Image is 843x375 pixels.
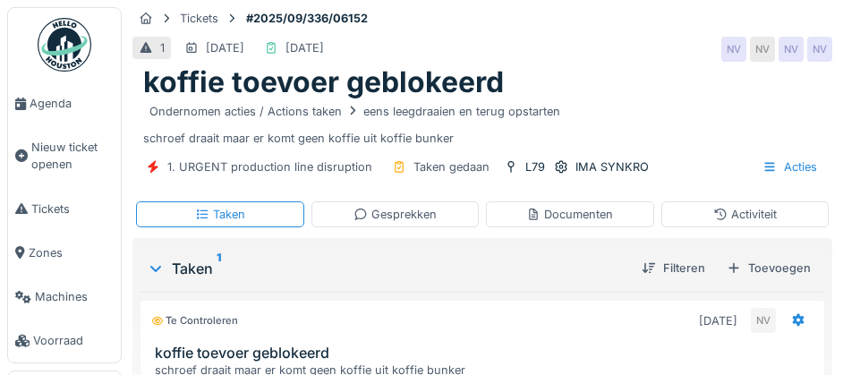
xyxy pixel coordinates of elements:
div: schroef draait maar er komt geen koffie uit koffie bunker [143,100,822,147]
div: L79 [525,158,545,175]
h3: koffie toevoer geblokeerd [155,345,817,362]
div: Tickets [180,10,218,27]
div: Filteren [634,256,712,280]
a: Machines [8,275,121,319]
div: 1. URGENT production line disruption [167,158,372,175]
div: NV [721,37,746,62]
div: Taken [147,258,627,279]
div: Gesprekken [353,206,437,223]
div: NV [751,308,776,333]
div: Taken gedaan [413,158,490,175]
div: Te controleren [151,313,238,328]
div: NV [779,37,804,62]
div: Taken [195,206,245,223]
h1: koffie toevoer geblokeerd [143,65,504,99]
sup: 1 [217,258,221,279]
div: [DATE] [206,39,244,56]
div: Ondernomen acties / Actions taken eens leegdraaien en terug opstarten [149,103,560,120]
span: Tickets [31,200,114,217]
span: Voorraad [33,332,114,349]
div: Acties [754,154,825,180]
span: Agenda [30,95,114,112]
div: Documenten [526,206,613,223]
a: Voorraad [8,319,121,362]
a: Agenda [8,81,121,125]
span: Machines [35,288,114,305]
div: Activiteit [713,206,777,223]
span: Nieuw ticket openen [31,139,114,173]
a: Zones [8,231,121,275]
a: Tickets [8,187,121,231]
div: [DATE] [285,39,324,56]
div: Toevoegen [720,256,818,280]
span: Zones [29,244,114,261]
div: IMA SYNKRO [575,158,649,175]
strong: #2025/09/336/06152 [239,10,375,27]
div: [DATE] [699,312,737,329]
div: 1 [160,39,165,56]
a: Nieuw ticket openen [8,125,121,186]
div: NV [807,37,832,62]
div: NV [750,37,775,62]
img: Badge_color-CXgf-gQk.svg [38,18,91,72]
